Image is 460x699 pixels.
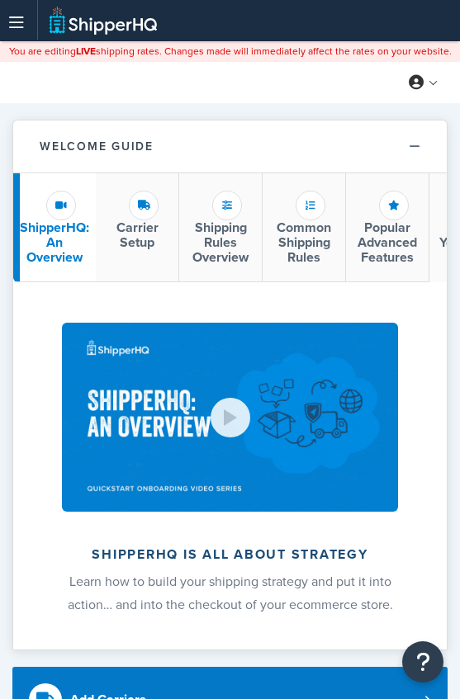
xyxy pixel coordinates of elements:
[62,323,398,512] img: ShipperHQ is all about strategy
[269,220,339,264] h3: Common Shipping Rules
[76,44,96,59] b: LIVE
[402,641,443,682] button: Open Resource Center
[68,572,393,614] span: Learn how to build your shipping strategy and put it into action… and into the checkout of your e...
[13,120,447,173] button: Welcome Guide
[353,220,422,264] h3: Popular Advanced Features
[40,140,154,153] h2: Welcome Guide
[186,220,255,264] h3: Shipping Rules Overview
[20,220,89,264] h3: ShipperHQ: An Overview
[57,547,403,562] h2: ShipperHQ is all about strategy
[102,220,172,249] h3: Carrier Setup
